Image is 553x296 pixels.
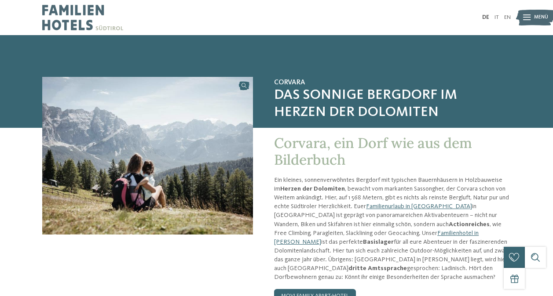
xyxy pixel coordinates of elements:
a: EN [504,14,511,20]
span: Das sonnige Bergdorf im Herzen der Dolomiten [274,87,511,121]
a: IT [494,14,499,20]
a: Familienurlaub in [GEOGRAPHIC_DATA] [366,203,472,209]
strong: Basislager [363,239,394,245]
span: Corvara [274,79,511,87]
a: DE [482,14,489,20]
img: Tierische Abenteuer im Familienhotel in Alta Badia [42,77,253,235]
a: Familienhotel in [PERSON_NAME] [274,230,479,245]
strong: dritte Amtssprache [348,265,407,271]
p: Ein kleines, sonnenverwöhntes Bergdorf mit typischen Bauernhäusern in Holzbauweise im , bewacht v... [274,176,511,282]
strong: Actionreiches [449,221,490,227]
span: Corvara, ein Dorf wie aus dem Bilderbuch [274,134,472,169]
strong: Herzen der Dolomiten [280,186,345,192]
span: Menü [534,14,548,21]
